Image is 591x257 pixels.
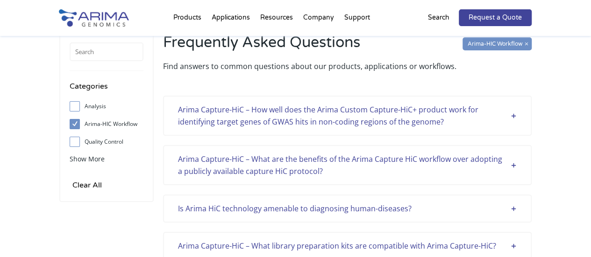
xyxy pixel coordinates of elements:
[70,99,143,113] label: Analysis
[70,117,143,131] label: Arima-HIC Workflow
[70,154,105,163] span: Show More
[59,9,129,27] img: Arima-Genomics-logo
[178,153,517,177] div: Arima Capture-HiC – What are the benefits of the Arima Capture HiC workflow over adopting a publi...
[178,202,517,215] div: Is Arima HiC technology amenable to diagnosing human-diseases?
[163,60,532,72] p: Find answers to common questions about our products, applications or workflows.
[178,104,517,128] div: Arima Capture-HiC – How well does the Arima Custom Capture-HiC+ product work for identifying targ...
[70,42,143,61] input: Search
[70,179,105,192] input: Clear All
[70,80,143,99] h4: Categories
[463,37,532,50] input: Arima-HIC Workflow
[163,32,532,60] h2: Frequently Asked Questions
[70,135,143,149] label: Quality Control
[178,240,517,252] div: Arima Capture-HiC – What library preparation kits are compatible with Arima Capture-HiC?
[428,12,449,24] p: Search
[459,9,532,26] a: Request a Quote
